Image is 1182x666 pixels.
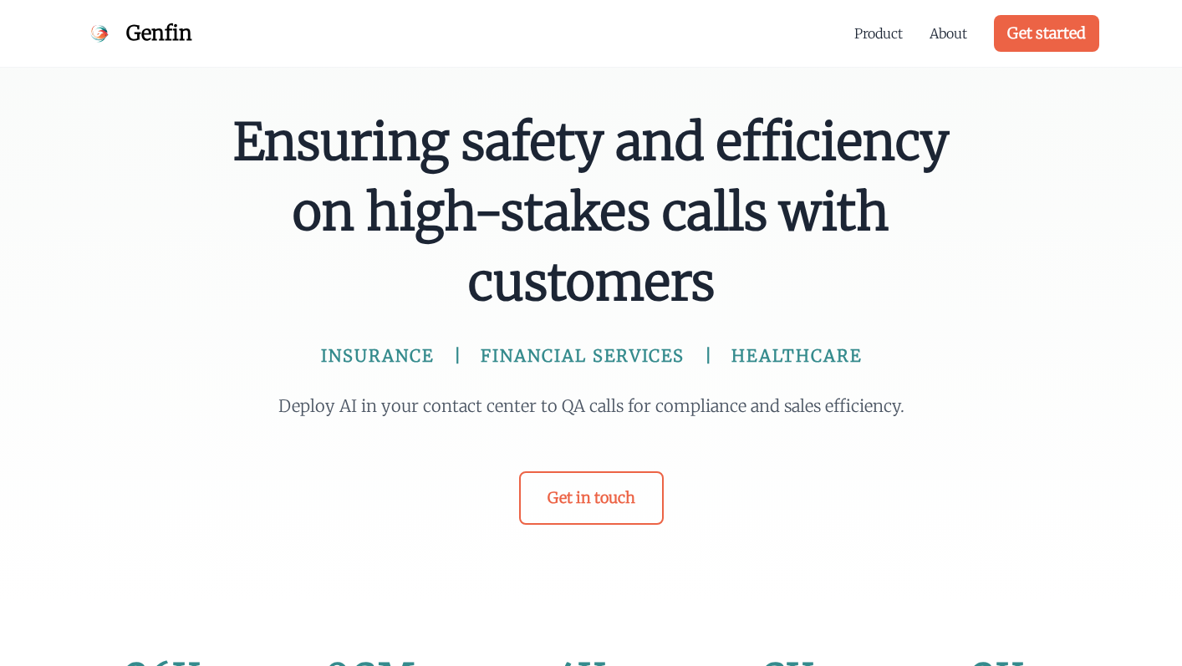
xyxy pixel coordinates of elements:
[83,17,192,50] a: Genfin
[126,20,192,47] span: Genfin
[705,344,711,368] span: |
[454,344,461,368] span: |
[230,107,952,318] span: Ensuring safety and efficiency on high-stakes calls with customers
[519,471,664,525] a: Get in touch
[731,344,862,368] span: HEALTHCARE
[83,17,116,50] img: Genfin Logo
[321,344,434,368] span: INSURANCE
[854,23,903,43] a: Product
[930,23,967,43] a: About
[481,344,685,368] span: FINANCIAL SERVICES
[270,394,912,418] p: Deploy AI in your contact center to QA calls for compliance and sales efficiency.
[994,15,1099,52] a: Get started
